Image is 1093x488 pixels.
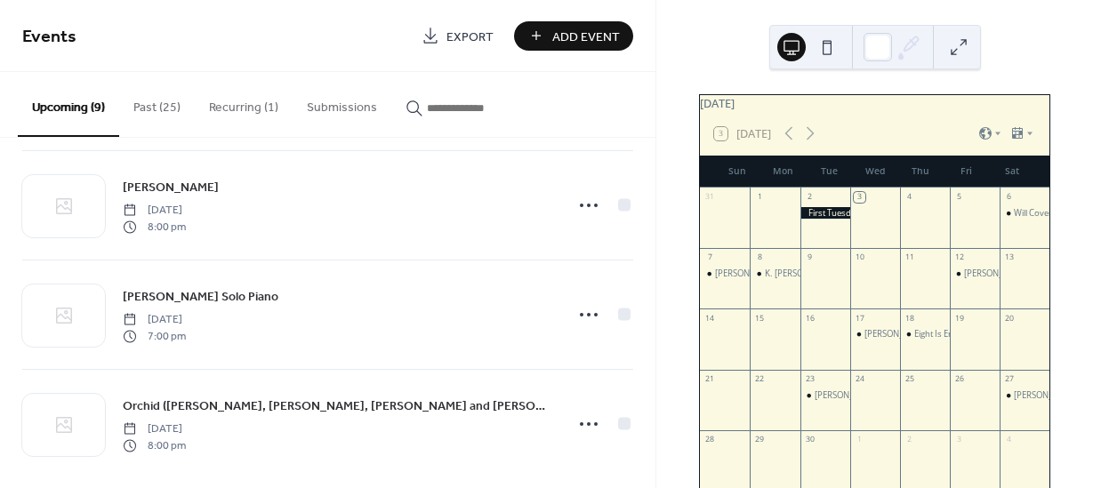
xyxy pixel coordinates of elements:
[754,435,765,445] div: 29
[123,397,553,416] span: Orchid ([PERSON_NAME], [PERSON_NAME], [PERSON_NAME] and [PERSON_NAME] [PERSON_NAME])
[1000,389,1049,401] div: Matthew Shipp Solo Piano
[123,288,278,307] span: [PERSON_NAME] Solo Piano
[123,396,553,416] a: Orchid ([PERSON_NAME], [PERSON_NAME], [PERSON_NAME] and [PERSON_NAME] [PERSON_NAME])
[804,252,815,263] div: 9
[1004,373,1015,384] div: 27
[1014,207,1055,219] div: Will Covert
[750,268,800,279] div: K. Curtis Lyle and Special Guests
[904,373,915,384] div: 25
[1004,313,1015,324] div: 20
[800,207,850,219] div: First Tuesdays
[293,72,391,135] button: Submissions
[514,21,633,51] button: Add Event
[123,286,278,307] a: [PERSON_NAME] Solo Piano
[754,373,765,384] div: 22
[944,156,990,188] div: Fri
[804,373,815,384] div: 23
[954,252,965,263] div: 12
[715,268,780,279] div: [PERSON_NAME]
[954,313,965,324] div: 19
[904,313,915,324] div: 18
[754,252,765,263] div: 8
[408,21,507,51] a: Export
[704,192,715,203] div: 31
[123,177,219,197] a: [PERSON_NAME]
[897,156,944,188] div: Thu
[704,373,715,384] div: 21
[123,421,186,437] span: [DATE]
[815,389,880,401] div: [PERSON_NAME]
[704,313,715,324] div: 14
[954,192,965,203] div: 5
[854,192,864,203] div: 3
[123,328,186,344] span: 7:00 pm
[904,192,915,203] div: 4
[950,268,1000,279] div: Eleanor Schumacher's Monarch Butterfly Walk and Talk
[195,72,293,135] button: Recurring (1)
[1000,207,1049,219] div: Will Covert
[904,435,915,445] div: 2
[119,72,195,135] button: Past (25)
[123,219,186,235] span: 8:00 pm
[900,328,950,340] div: Eight Is Enough
[1004,252,1015,263] div: 13
[904,252,915,263] div: 11
[850,328,900,340] div: Luke Schneider (Nashville), Two Hands | One Engine
[754,192,765,203] div: 1
[954,435,965,445] div: 3
[854,252,864,263] div: 10
[804,192,815,203] div: 2
[954,373,965,384] div: 26
[1004,435,1015,445] div: 4
[446,28,494,46] span: Export
[854,373,864,384] div: 24
[854,435,864,445] div: 1
[989,156,1035,188] div: Sat
[700,268,750,279] div: David Lord
[714,156,760,188] div: Sun
[754,313,765,324] div: 15
[804,313,815,324] div: 16
[123,179,219,197] span: [PERSON_NAME]
[552,28,620,46] span: Add Event
[22,20,76,54] span: Events
[1004,192,1015,203] div: 6
[800,389,850,401] div: Mary Elizabeth Remington
[852,156,898,188] div: Wed
[765,268,914,279] div: K. [PERSON_NAME] and Special Guests
[704,252,715,263] div: 7
[123,312,186,328] span: [DATE]
[123,203,186,219] span: [DATE]
[854,313,864,324] div: 17
[804,435,815,445] div: 30
[18,72,119,137] button: Upcoming (9)
[914,328,974,340] div: Eight Is Enough
[123,437,186,453] span: 8:00 pm
[806,156,852,188] div: Tue
[760,156,807,188] div: Mon
[700,95,1049,112] div: [DATE]
[704,435,715,445] div: 28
